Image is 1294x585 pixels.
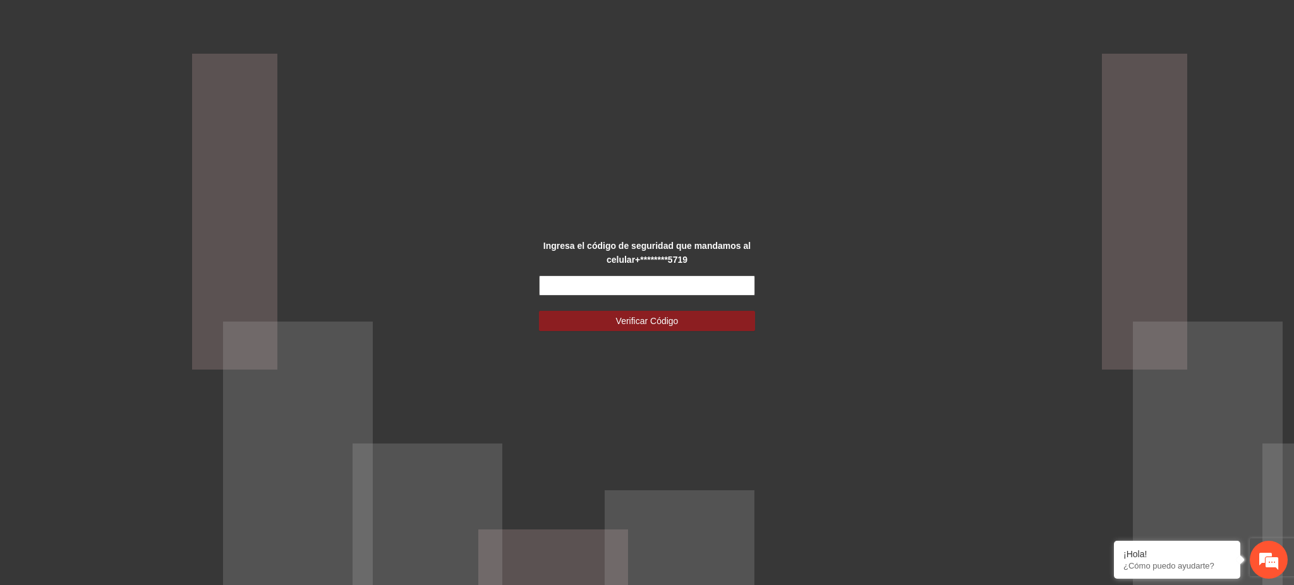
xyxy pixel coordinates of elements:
p: ¿Cómo puedo ayudarte? [1123,561,1231,570]
strong: Ingresa el código de seguridad que mandamos al celular +********5719 [543,241,751,265]
textarea: Escriba su mensaje y pulse “Intro” [6,345,241,389]
span: Estamos en línea. [73,169,174,296]
div: Minimizar ventana de chat en vivo [207,6,238,37]
button: Verificar Código [539,311,754,331]
div: Chatee con nosotros ahora [66,64,212,81]
span: Verificar Código [616,314,679,328]
div: ¡Hola! [1123,549,1231,559]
